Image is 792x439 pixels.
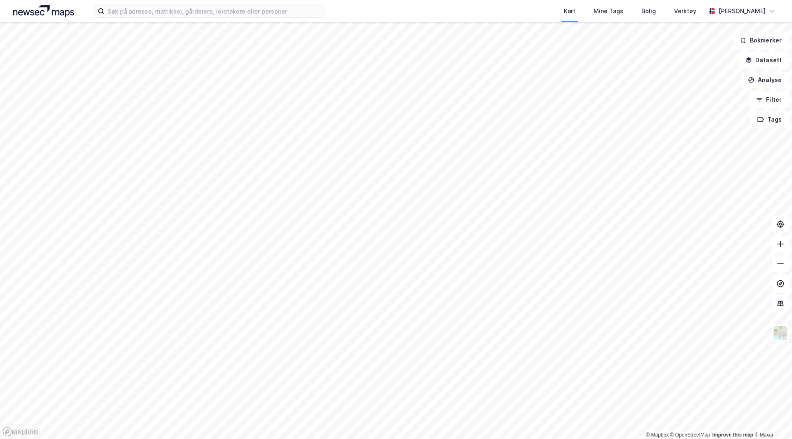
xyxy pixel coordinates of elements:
[733,32,789,49] button: Bokmerker
[712,432,753,438] a: Improve this map
[674,6,696,16] div: Verktøy
[13,5,74,17] img: logo.a4113a55bc3d86da70a041830d287a7e.svg
[751,399,792,439] iframe: Chat Widget
[646,432,669,438] a: Mapbox
[749,92,789,108] button: Filter
[741,72,789,88] button: Analyse
[751,399,792,439] div: Kontrollprogram for chat
[594,6,623,16] div: Mine Tags
[104,5,325,17] input: Søk på adresse, matrikkel, gårdeiere, leietakere eller personer
[719,6,766,16] div: [PERSON_NAME]
[2,427,39,437] a: Mapbox homepage
[564,6,575,16] div: Kart
[641,6,656,16] div: Bolig
[738,52,789,68] button: Datasett
[670,432,710,438] a: OpenStreetMap
[773,325,788,341] img: Z
[750,111,789,128] button: Tags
